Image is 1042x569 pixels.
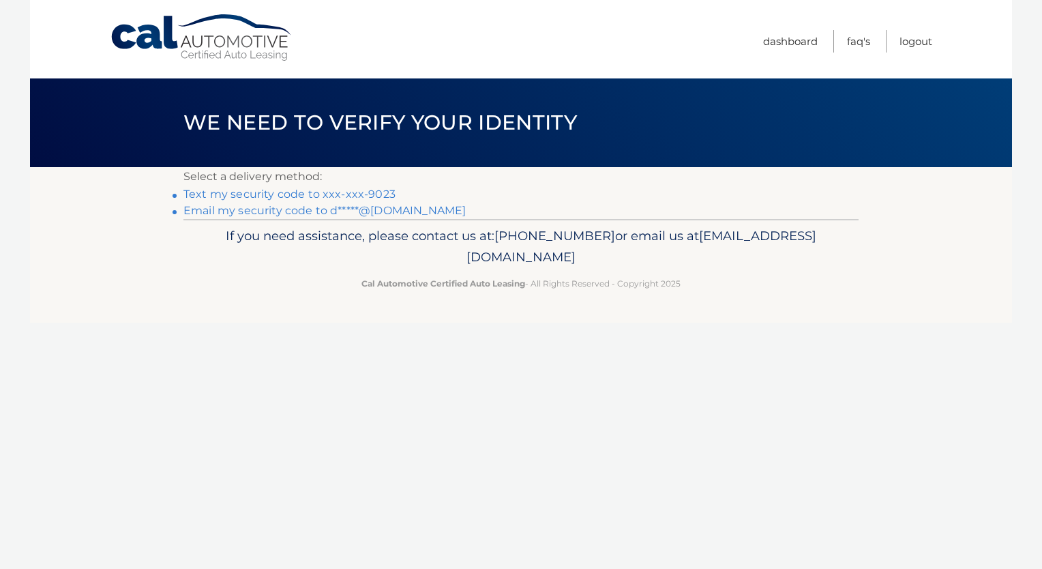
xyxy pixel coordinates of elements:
[494,228,615,244] span: [PHONE_NUMBER]
[763,30,818,53] a: Dashboard
[183,204,466,217] a: Email my security code to d*****@[DOMAIN_NAME]
[192,225,850,269] p: If you need assistance, please contact us at: or email us at
[183,110,577,135] span: We need to verify your identity
[847,30,870,53] a: FAQ's
[183,167,859,186] p: Select a delivery method:
[361,278,525,289] strong: Cal Automotive Certified Auto Leasing
[192,276,850,291] p: - All Rights Reserved - Copyright 2025
[899,30,932,53] a: Logout
[110,14,294,62] a: Cal Automotive
[183,188,396,201] a: Text my security code to xxx-xxx-9023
